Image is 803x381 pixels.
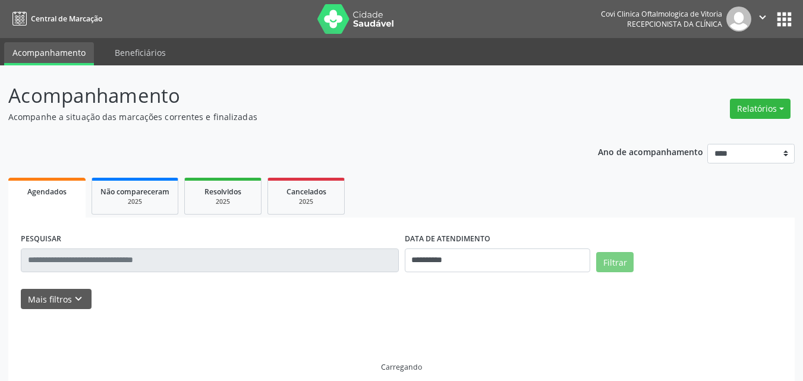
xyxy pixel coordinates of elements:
span: Agendados [27,187,67,197]
a: Beneficiários [106,42,174,63]
button:  [751,7,774,32]
label: PESQUISAR [21,230,61,248]
a: Central de Marcação [8,9,102,29]
div: 2025 [193,197,253,206]
label: DATA DE ATENDIMENTO [405,230,490,248]
a: Acompanhamento [4,42,94,65]
span: Central de Marcação [31,14,102,24]
img: img [726,7,751,32]
div: Covi Clinica Oftalmologica de Vitoria [601,9,722,19]
span: Resolvidos [204,187,241,197]
span: Cancelados [286,187,326,197]
button: Relatórios [730,99,791,119]
button: apps [774,9,795,30]
i: keyboard_arrow_down [72,292,85,306]
p: Acompanhe a situação das marcações correntes e finalizadas [8,111,559,123]
div: 2025 [100,197,169,206]
div: 2025 [276,197,336,206]
i:  [756,11,769,24]
div: Carregando [381,362,422,372]
p: Ano de acompanhamento [598,144,703,159]
button: Filtrar [596,252,634,272]
span: Não compareceram [100,187,169,197]
span: Recepcionista da clínica [627,19,722,29]
p: Acompanhamento [8,81,559,111]
button: Mais filtroskeyboard_arrow_down [21,289,92,310]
